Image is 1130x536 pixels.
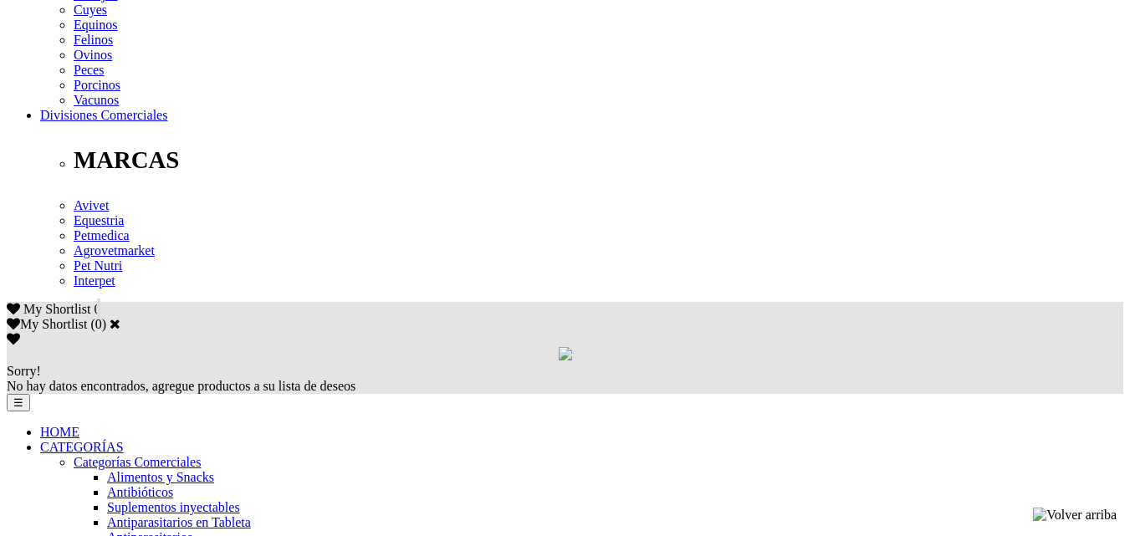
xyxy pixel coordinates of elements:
[74,78,120,92] a: Porcinos
[74,273,115,288] a: Interpet
[40,108,167,122] a: Divisiones Comerciales
[74,228,130,242] a: Petmedica
[94,302,100,316] span: 0
[559,347,572,360] img: loading.gif
[23,302,90,316] span: My Shortlist
[74,3,107,17] a: Cuyes
[74,243,155,258] a: Agrovetmarket
[74,146,1123,174] p: MARCAS
[8,355,289,528] iframe: Brevo live chat
[110,317,120,330] a: Cerrar
[7,317,87,331] label: My Shortlist
[74,198,109,212] a: Avivet
[74,93,119,107] a: Vacunos
[74,258,122,273] a: Pet Nutri
[74,63,104,77] a: Peces
[7,364,1123,394] div: No hay datos encontrados, agregue productos a su lista de deseos
[74,213,124,227] a: Equestria
[74,18,117,32] a: Equinos
[95,317,102,331] label: 0
[90,317,106,331] span: ( )
[1033,508,1117,523] img: Volver arriba
[74,33,113,47] a: Felinos
[7,364,41,378] span: Sorry!
[74,48,112,62] a: Ovinos
[7,394,30,411] button: ☰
